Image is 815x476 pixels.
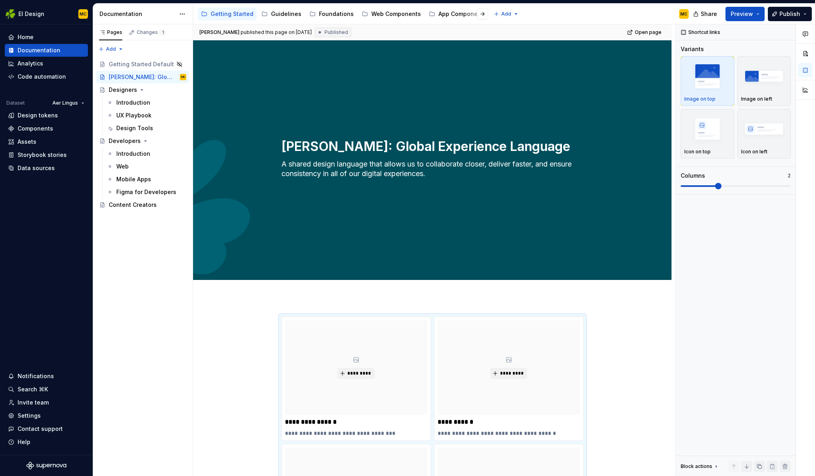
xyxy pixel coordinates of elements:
[99,29,122,36] div: Pages
[211,10,253,18] div: Getting Started
[5,149,88,161] a: Storybook stories
[737,109,791,159] button: placeholderIcon on left
[116,124,153,132] div: Design Tools
[731,10,753,18] span: Preview
[116,150,150,158] div: Introduction
[18,46,60,54] div: Documentation
[18,111,58,119] div: Design tokens
[5,436,88,448] button: Help
[18,125,53,133] div: Components
[684,96,715,102] p: Image on top
[199,29,239,36] span: [PERSON_NAME]
[181,73,185,81] div: MC
[18,10,44,18] div: EI Design
[681,45,704,53] div: Variants
[681,172,705,180] div: Columns
[109,201,157,209] div: Content Creators
[159,29,166,36] span: 1
[241,29,312,36] div: published this page on [DATE]
[5,135,88,148] a: Assets
[104,109,189,122] a: UX Playbook
[635,29,662,36] span: Open page
[319,10,354,18] div: Foundations
[5,396,88,409] a: Invite team
[5,70,88,83] a: Code automation
[109,137,141,145] div: Developers
[106,46,116,52] span: Add
[18,372,54,380] div: Notifications
[18,73,66,81] div: Code automation
[104,186,189,198] a: Figma for Developers
[198,6,490,22] div: Page tree
[104,160,189,173] a: Web
[689,7,722,21] button: Share
[52,100,78,106] span: Aer Lingus
[684,114,731,143] img: placeholder
[684,61,731,91] img: placeholder
[109,73,175,81] div: [PERSON_NAME]: Global Experience Language
[96,58,189,71] a: Getting Started Default
[18,59,43,67] div: Analytics
[6,100,25,106] div: Dataset
[5,122,88,135] a: Components
[741,61,787,91] img: placeholder
[5,383,88,396] button: Search ⌘K
[625,27,665,38] a: Open page
[116,175,151,183] div: Mobile Apps
[681,109,734,159] button: placeholderIcon on top
[325,29,348,36] span: Published
[18,425,63,433] div: Contact support
[96,198,189,211] a: Content Creators
[788,173,791,179] p: 2
[768,7,812,21] button: Publish
[725,7,765,21] button: Preview
[426,8,490,20] a: App Components
[198,8,257,20] a: Getting Started
[96,71,189,83] a: [PERSON_NAME]: Global Experience LanguageMC
[109,60,174,68] div: Getting Started Default
[137,29,166,36] div: Changes
[741,114,787,143] img: placeholder
[96,44,126,55] button: Add
[116,188,176,196] div: Figma for Developers
[5,409,88,422] a: Settings
[116,99,150,107] div: Introduction
[5,44,88,57] a: Documentation
[104,122,189,135] a: Design Tools
[491,8,521,20] button: Add
[5,162,88,175] a: Data sources
[681,56,734,106] button: placeholderImage on top
[280,158,582,190] textarea: A shared design language that allows us to collaborate closer, deliver faster, and ensure consist...
[109,86,137,94] div: Designers
[359,8,424,20] a: Web Components
[18,399,49,407] div: Invite team
[80,11,87,17] div: MC
[681,461,719,472] div: Block actions
[96,135,189,147] a: Developers
[680,11,687,17] div: MC
[5,422,88,435] button: Contact support
[18,164,55,172] div: Data sources
[438,10,486,18] div: App Components
[501,11,511,17] span: Add
[701,10,717,18] span: Share
[280,137,582,156] textarea: [PERSON_NAME]: Global Experience Language
[26,462,66,470] svg: Supernova Logo
[779,10,800,18] span: Publish
[306,8,357,20] a: Foundations
[18,385,48,393] div: Search ⌘K
[271,10,301,18] div: Guidelines
[6,9,15,19] img: 56b5df98-d96d-4d7e-807c-0afdf3bdaefa.png
[5,370,88,383] button: Notifications
[18,412,41,420] div: Settings
[96,58,189,211] div: Page tree
[104,96,189,109] a: Introduction
[258,8,305,20] a: Guidelines
[116,111,151,119] div: UX Playbook
[104,173,189,186] a: Mobile Apps
[5,57,88,70] a: Analytics
[741,149,767,155] p: Icon on left
[104,147,189,160] a: Introduction
[116,163,129,171] div: Web
[5,31,88,44] a: Home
